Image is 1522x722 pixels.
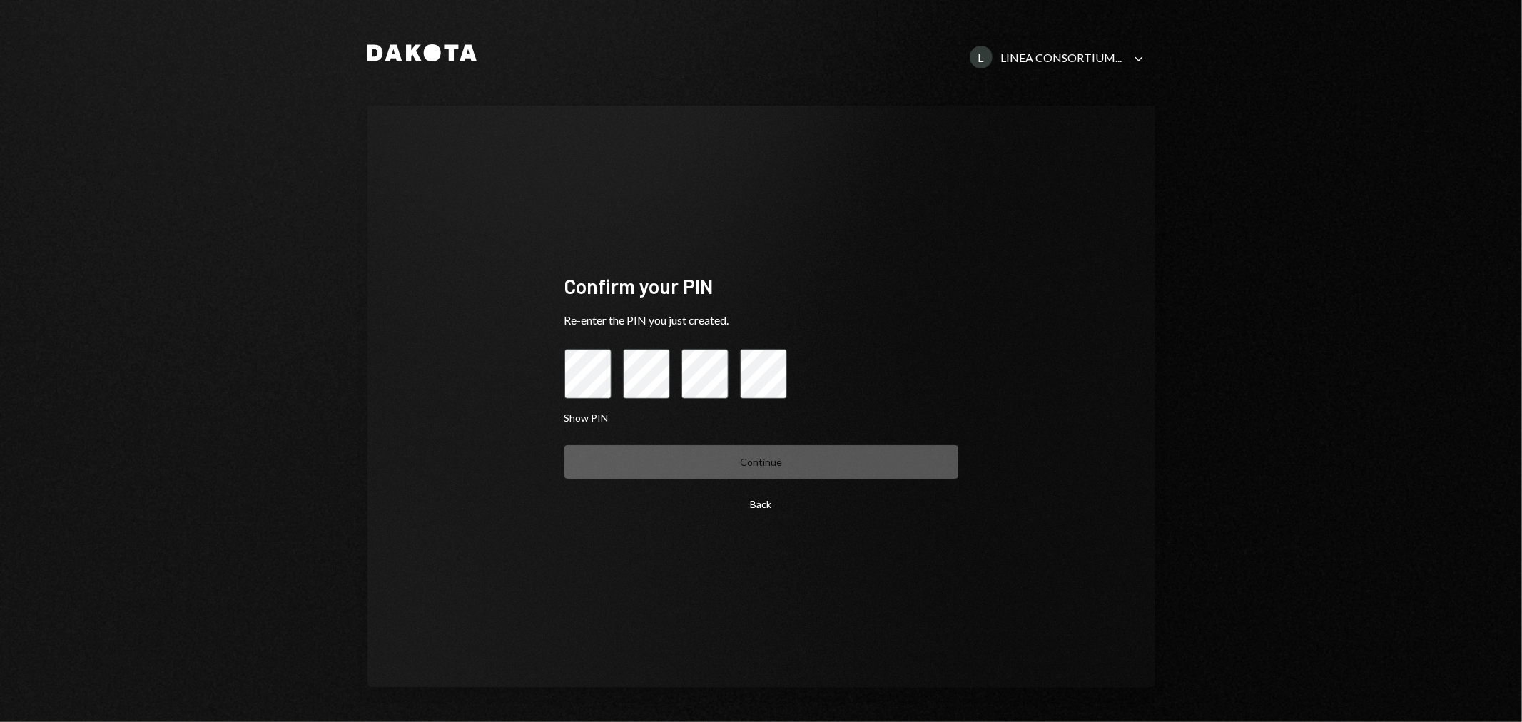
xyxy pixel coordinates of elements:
div: L [970,46,993,68]
div: Confirm your PIN [564,273,958,300]
input: pin code 4 of 4 [740,349,787,399]
input: pin code 1 of 4 [564,349,612,399]
div: LINEA CONSORTIUM... [1001,51,1122,64]
div: Re-enter the PIN you just created. [564,312,958,329]
button: Show PIN [564,412,609,425]
input: pin code 3 of 4 [681,349,729,399]
button: Back [564,487,958,521]
input: pin code 2 of 4 [623,349,670,399]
